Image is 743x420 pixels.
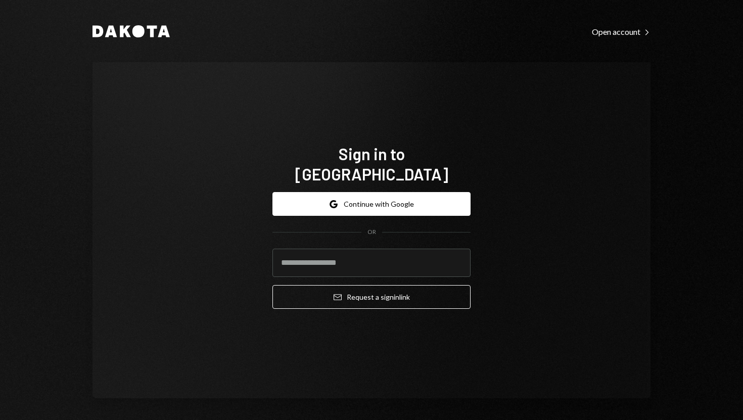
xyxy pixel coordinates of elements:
[592,26,651,37] a: Open account
[272,144,471,184] h1: Sign in to [GEOGRAPHIC_DATA]
[367,228,376,237] div: OR
[592,27,651,37] div: Open account
[272,285,471,309] button: Request a signinlink
[272,192,471,216] button: Continue with Google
